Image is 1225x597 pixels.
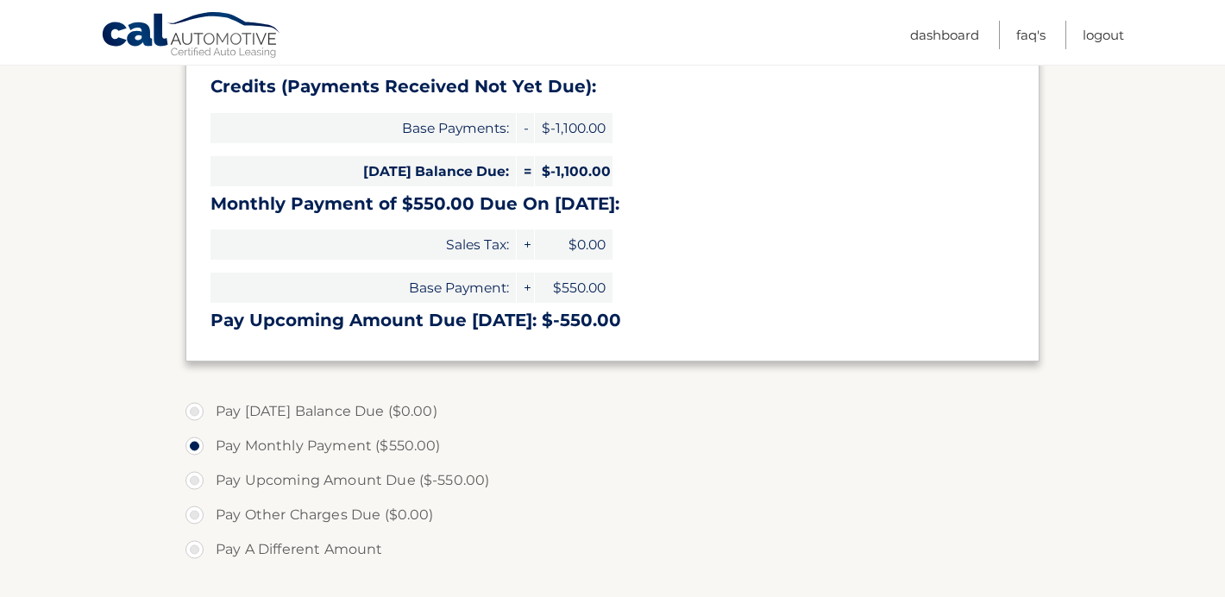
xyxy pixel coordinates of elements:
a: Logout [1083,21,1124,49]
a: FAQ's [1016,21,1046,49]
span: Base Payments: [210,113,516,143]
span: $0.00 [535,229,612,260]
h3: Pay Upcoming Amount Due [DATE]: $-550.00 [210,310,1015,331]
h3: Monthly Payment of $550.00 Due On [DATE]: [210,193,1015,215]
span: [DATE] Balance Due: [210,156,516,186]
a: Cal Automotive [101,11,282,61]
span: Base Payment: [210,273,516,303]
span: - [517,113,534,143]
label: Pay A Different Amount [185,532,1040,567]
label: Pay Upcoming Amount Due ($-550.00) [185,463,1040,498]
label: Pay Monthly Payment ($550.00) [185,429,1040,463]
label: Pay Other Charges Due ($0.00) [185,498,1040,532]
span: Sales Tax: [210,229,516,260]
h3: Credits (Payments Received Not Yet Due): [210,76,1015,97]
span: + [517,229,534,260]
span: + [517,273,534,303]
span: $-1,100.00 [535,113,612,143]
label: Pay [DATE] Balance Due ($0.00) [185,394,1040,429]
span: $550.00 [535,273,612,303]
a: Dashboard [910,21,979,49]
span: = [517,156,534,186]
span: $-1,100.00 [535,156,612,186]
